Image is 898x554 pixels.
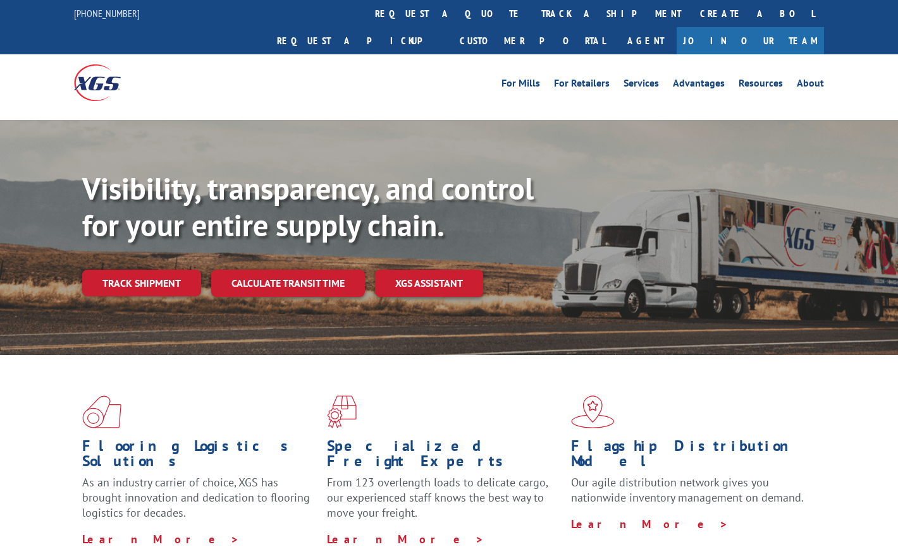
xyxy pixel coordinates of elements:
[268,27,450,54] a: Request a pickup
[82,475,310,520] span: As an industry carrier of choice, XGS has brought innovation and dedication to flooring logistics...
[615,27,677,54] a: Agent
[82,270,201,296] a: Track shipment
[571,438,806,475] h1: Flagship Distribution Model
[82,395,121,428] img: xgs-icon-total-supply-chain-intelligence-red
[82,532,240,546] a: Learn More >
[327,475,562,531] p: From 123 overlength loads to delicate cargo, our experienced staff knows the best way to move you...
[501,78,540,92] a: For Mills
[797,78,824,92] a: About
[327,438,562,475] h1: Specialized Freight Experts
[74,7,140,20] a: [PHONE_NUMBER]
[375,270,483,297] a: XGS ASSISTANT
[554,78,610,92] a: For Retailers
[571,517,729,531] a: Learn More >
[624,78,659,92] a: Services
[739,78,783,92] a: Resources
[673,78,725,92] a: Advantages
[571,475,804,505] span: Our agile distribution network gives you nationwide inventory management on demand.
[327,532,484,546] a: Learn More >
[211,270,365,297] a: Calculate transit time
[677,27,824,54] a: Join Our Team
[82,438,317,475] h1: Flooring Logistics Solutions
[82,169,534,244] b: Visibility, transparency, and control for your entire supply chain.
[450,27,615,54] a: Customer Portal
[571,395,615,428] img: xgs-icon-flagship-distribution-model-red
[327,395,357,428] img: xgs-icon-focused-on-flooring-red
